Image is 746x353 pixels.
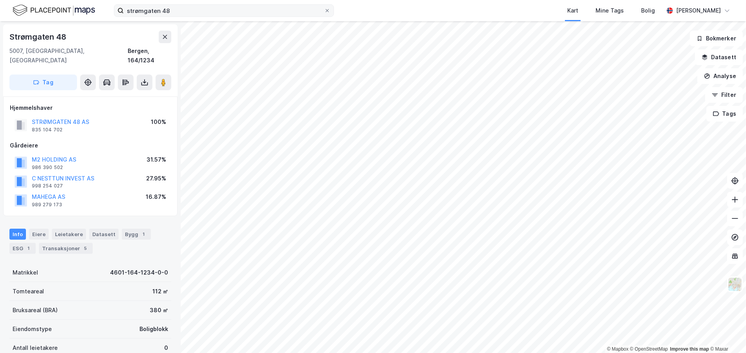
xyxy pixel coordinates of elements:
div: Eiere [29,229,49,240]
div: Bruksareal (BRA) [13,306,58,315]
div: Matrikkel [13,268,38,277]
button: Analyse [697,68,743,84]
button: Tag [9,75,77,90]
img: Z [728,277,742,292]
a: Mapbox [607,346,629,352]
div: Bergen, 164/1234 [128,46,171,65]
div: [PERSON_NAME] [676,6,721,15]
button: Datasett [695,49,743,65]
div: 1 [25,244,33,252]
div: Gårdeiere [10,141,171,150]
div: 1 [140,230,148,238]
input: Søk på adresse, matrikkel, gårdeiere, leietakere eller personer [124,5,324,16]
div: 31.57% [147,155,166,164]
div: 5007, [GEOGRAPHIC_DATA], [GEOGRAPHIC_DATA] [9,46,128,65]
div: Strømgaten 48 [9,31,68,43]
a: OpenStreetMap [630,346,668,352]
div: 112 ㎡ [152,287,168,296]
img: logo.f888ab2527a4732fd821a326f86c7f29.svg [13,4,95,17]
button: Filter [705,87,743,103]
div: 5 [82,244,90,252]
div: Eiendomstype [13,324,52,334]
button: Bokmerker [690,31,743,46]
a: Improve this map [670,346,709,352]
div: Mine Tags [596,6,624,15]
div: 998 254 027 [32,183,63,189]
div: Antall leietakere [13,343,58,353]
div: 27.95% [146,174,166,183]
div: Boligblokk [139,324,168,334]
button: Tags [706,106,743,122]
div: 4601-164-1234-0-0 [110,268,168,277]
div: 100% [151,117,166,127]
div: Leietakere [52,229,86,240]
div: ESG [9,243,36,254]
div: Hjemmelshaver [10,103,171,113]
div: 989 279 173 [32,202,62,208]
div: Bygg [122,229,151,240]
div: 380 ㎡ [150,306,168,315]
div: Transaksjoner [39,243,93,254]
div: Datasett [89,229,119,240]
div: Tomteareal [13,287,44,296]
iframe: Chat Widget [707,315,746,353]
div: 16.87% [146,192,166,202]
div: 986 390 502 [32,164,63,171]
div: Bolig [641,6,655,15]
div: 0 [164,343,168,353]
div: Kontrollprogram for chat [707,315,746,353]
div: 835 104 702 [32,127,62,133]
div: Kart [567,6,578,15]
div: Info [9,229,26,240]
